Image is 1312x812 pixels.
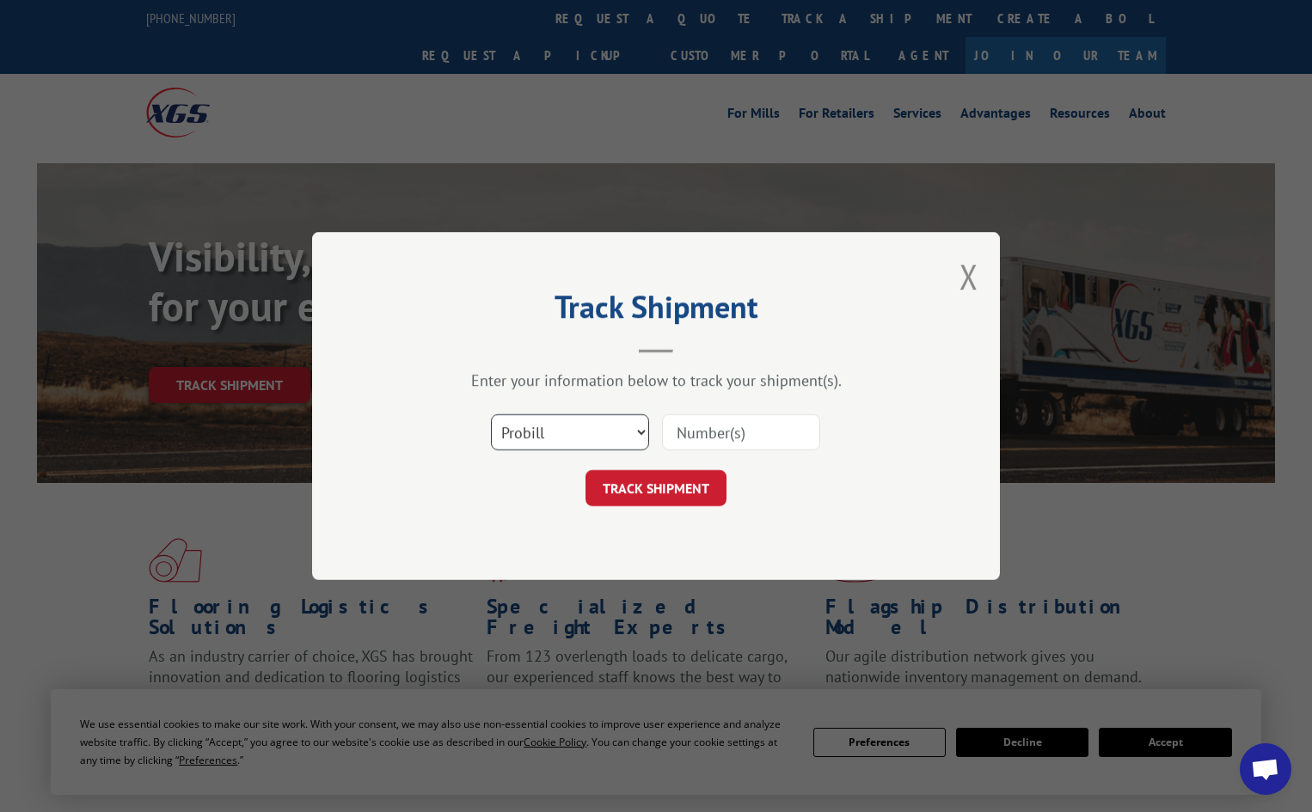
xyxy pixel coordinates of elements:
[398,370,914,390] div: Enter your information below to track your shipment(s).
[662,414,820,450] input: Number(s)
[585,470,727,506] button: TRACK SHIPMENT
[959,253,978,299] button: Close modal
[398,295,914,327] h2: Track Shipment
[1240,743,1291,795] div: Open chat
